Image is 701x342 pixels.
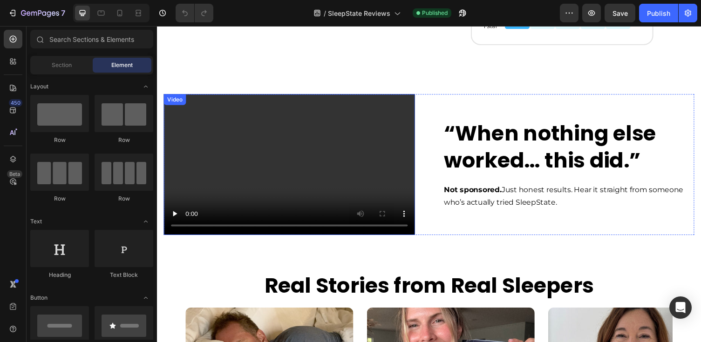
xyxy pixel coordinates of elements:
div: Row [95,194,153,203]
div: Text Block [95,271,153,279]
div: Publish [647,8,670,18]
p: 7 [61,7,65,19]
div: Heading [30,271,89,279]
input: Search Sections & Elements [30,30,153,48]
span: SleepState Reviews [328,8,390,18]
button: Save [605,4,635,22]
span: Toggle open [138,79,153,94]
span: Save [613,9,628,17]
button: 7 [4,4,69,22]
div: 450 [9,99,22,107]
div: Row [30,136,89,144]
div: Row [95,136,153,144]
span: Toggle open [138,290,153,305]
strong: Not sponsored. [295,163,354,172]
div: Open Intercom Messenger [669,296,692,319]
span: Published [422,9,448,17]
iframe: Design area [157,26,701,342]
span: Toggle open [138,214,153,229]
h2: “When nothing else worked… this did.” [294,95,552,153]
span: Element [111,61,133,69]
p: Just honest results. Hear it straight from someone who’s actually tried SleepState. [295,161,551,188]
div: Video [9,71,28,80]
span: Layout [30,82,48,91]
div: Row [30,194,89,203]
span: Button [30,294,48,302]
h2: Real Stories from Real Sleepers [7,252,552,282]
span: Text [30,217,42,226]
span: / [324,8,326,18]
video: Video [7,70,265,215]
button: Publish [639,4,678,22]
div: Beta [7,170,22,178]
div: Undo/Redo [176,4,213,22]
span: Section [52,61,72,69]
